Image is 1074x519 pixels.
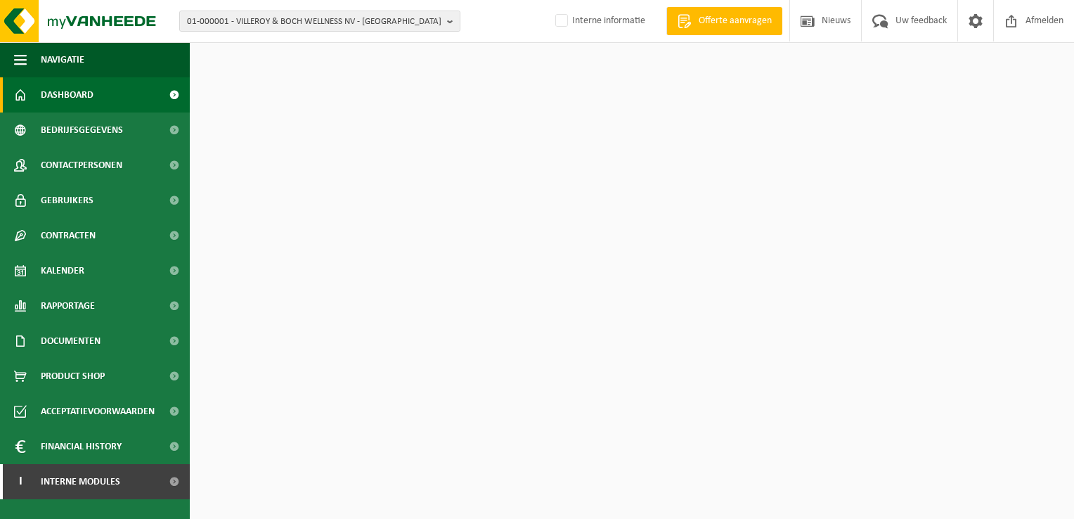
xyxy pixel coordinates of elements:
[41,253,84,288] span: Kalender
[666,7,782,35] a: Offerte aanvragen
[41,359,105,394] span: Product Shop
[41,429,122,464] span: Financial History
[552,11,645,32] label: Interne informatie
[41,42,84,77] span: Navigatie
[179,11,460,32] button: 01-000001 - VILLEROY & BOCH WELLNESS NV - [GEOGRAPHIC_DATA]
[14,464,27,499] span: I
[41,218,96,253] span: Contracten
[41,77,93,113] span: Dashboard
[41,394,155,429] span: Acceptatievoorwaarden
[41,464,120,499] span: Interne modules
[41,288,95,323] span: Rapportage
[41,113,123,148] span: Bedrijfsgegevens
[695,14,775,28] span: Offerte aanvragen
[187,11,441,32] span: 01-000001 - VILLEROY & BOCH WELLNESS NV - [GEOGRAPHIC_DATA]
[41,183,93,218] span: Gebruikers
[41,323,101,359] span: Documenten
[41,148,122,183] span: Contactpersonen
